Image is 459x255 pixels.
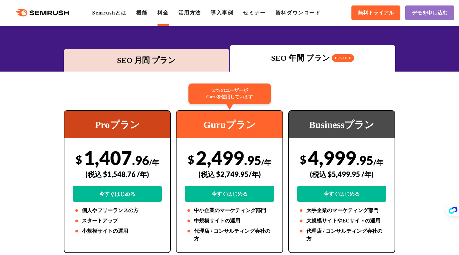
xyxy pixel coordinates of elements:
[185,146,274,202] div: 2,499
[185,163,274,186] div: (税込 $2,749.95/年)
[73,146,162,202] div: 1,407
[297,163,386,186] div: (税込 $5,499.95 /年)
[178,10,201,15] a: 活用方法
[275,10,321,15] a: 資料ダウンロード
[132,153,149,168] span: .96
[67,54,226,66] div: SEO 月間 プラン
[261,158,271,167] span: /年
[185,217,274,225] li: 中規模サイトの運用
[73,186,162,202] a: 今すぐはじめる
[92,10,127,15] a: Semrushとは
[412,10,448,16] span: デモを申し込む
[73,227,162,235] li: 小規模サイトの運用
[332,54,354,62] span: 16% OFF
[297,186,386,202] a: 今すぐはじめる
[73,163,162,186] div: (税込 $1,548.76 /年)
[233,52,392,64] div: SEO 年間 プラン
[297,207,386,214] li: 大手企業のマーケティング部門
[149,158,159,167] span: /年
[373,158,383,167] span: /年
[76,153,82,166] span: $
[177,111,282,138] div: Guruプラン
[188,153,194,166] span: $
[136,10,148,15] a: 機能
[243,10,265,15] a: セミナー
[188,83,271,104] div: 67%のユーザーが Guruを使用しています
[73,207,162,214] li: 個人やフリーランスの方
[358,10,394,16] span: 無料トライアル
[157,10,168,15] a: 料金
[297,146,386,202] div: 4,999
[244,153,261,168] span: .95
[185,227,274,243] li: 代理店 / コンサルティング会社の方
[73,217,162,225] li: スタートアップ
[300,153,306,166] span: $
[289,111,395,138] div: Businessプラン
[405,5,454,20] a: デモを申し込む
[185,207,274,214] li: 中小企業のマーケティング部門
[297,217,386,225] li: 大規模サイトやECサイトの運用
[297,227,386,243] li: 代理店 / コンサルティング会社の方
[356,153,373,168] span: .95
[185,186,274,202] a: 今すぐはじめる
[211,10,233,15] a: 導入事例
[64,111,170,138] div: Proプラン
[351,5,400,20] a: 無料トライアル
